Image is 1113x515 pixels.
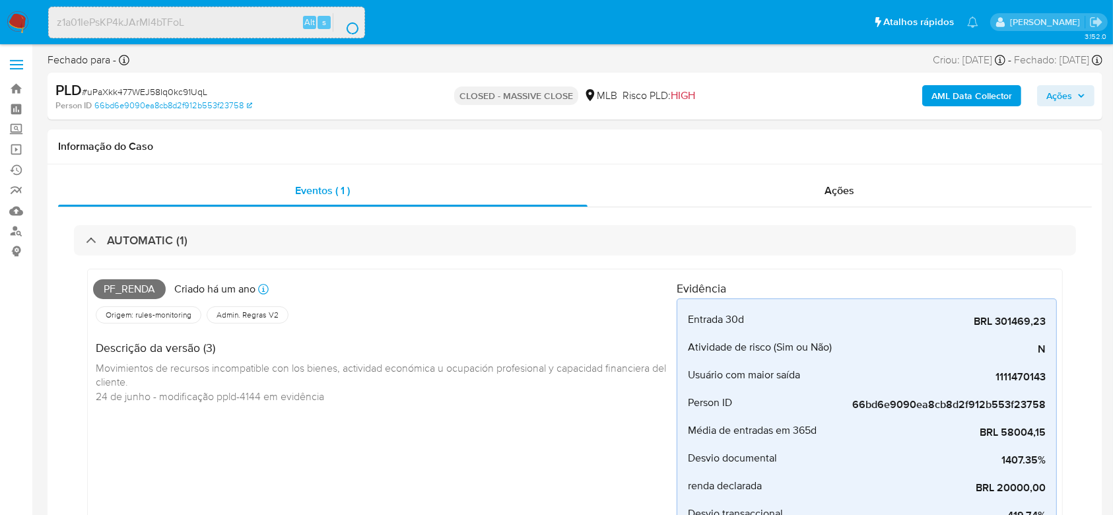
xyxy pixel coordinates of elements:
span: 1407.35% [848,454,1046,467]
h4: Descrição da versão (3) [96,341,666,355]
a: Notificações [967,17,978,28]
span: Alt [304,16,315,28]
div: MLB [584,88,617,103]
p: eduardo.dutra@mercadolivre.com [1010,16,1085,28]
span: BRL 20000,00 [848,481,1046,495]
span: Atalhos rápidos [883,15,954,29]
span: 66bd6e9090ea8cb8d2f912b553f23758 [848,398,1046,411]
div: Criou: [DATE] [933,53,1005,67]
button: AML Data Collector [922,85,1021,106]
button: Ações [1037,85,1095,106]
span: Origem: rules-monitoring [104,310,193,320]
h4: Evidência [677,281,1057,296]
b: - [110,52,116,67]
span: Ações [1046,85,1072,106]
h3: AUTOMATIC (1) [107,233,187,248]
b: AML Data Collector [931,85,1012,106]
span: Pf_renda [93,279,166,299]
div: AUTOMATIC (1) [74,225,1076,256]
button: search-icon [333,13,360,32]
span: Eventos ( 1 ) [296,183,351,198]
span: BRL 58004,15 [848,426,1046,439]
span: s [322,16,326,28]
a: Sair [1089,15,1103,29]
span: Person ID [688,396,732,409]
span: Ações [825,183,855,198]
span: Risco PLD: [623,88,695,103]
div: Fechado: [DATE] [1014,53,1102,67]
p: CLOSED - MASSIVE CLOSE [454,86,578,105]
input: Pesquise usuários ou casos... [49,14,364,31]
span: renda declarada [688,479,762,493]
b: Person ID [55,100,92,112]
span: HIGH [671,88,695,103]
span: Admin. Regras V2 [215,310,280,320]
span: - [1008,53,1011,67]
h1: Informação do Caso [58,140,1092,153]
span: Desvio documental [688,452,777,465]
span: Usuário com maior saída [688,368,800,382]
span: Atividade de risco (Sim ou Não) [688,341,832,354]
span: BRL 301469,23 [848,315,1046,328]
p: Criado há um ano [174,282,255,296]
b: PLD [55,79,82,100]
span: Movimientos de recursos incompatible con los bienes, actividad económica u ocupación profesional ... [96,360,669,403]
span: # uPaXkk477WEJ58Iq0kc91UqL [82,85,207,98]
span: Entrada 30d [688,313,744,326]
span: 1111470143 [848,370,1046,384]
span: Fechado para [48,53,116,67]
a: 66bd6e9090ea8cb8d2f912b553f23758 [94,100,252,112]
span: N [848,343,1046,356]
span: Média de entradas em 365d [688,424,817,437]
